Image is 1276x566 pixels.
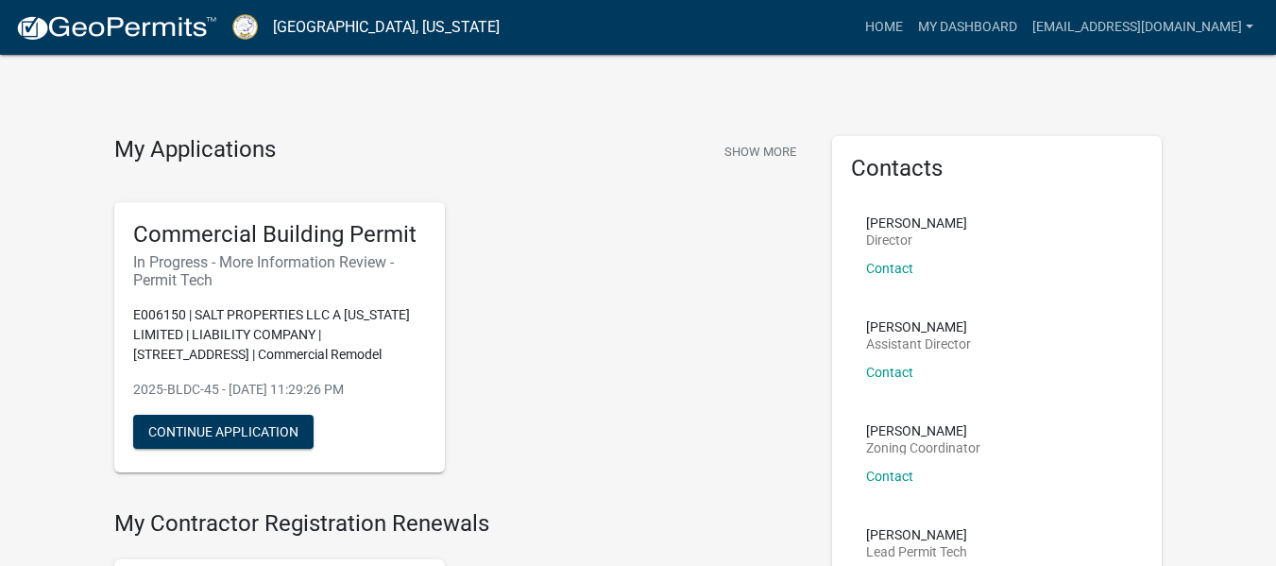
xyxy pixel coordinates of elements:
h6: In Progress - More Information Review - Permit Tech [133,253,426,289]
p: [PERSON_NAME] [866,528,967,541]
a: Contact [866,261,913,276]
img: Putnam County, Georgia [232,14,258,40]
a: Contact [866,469,913,484]
a: Contact [866,365,913,380]
p: [PERSON_NAME] [866,424,980,437]
p: Zoning Coordinator [866,441,980,455]
p: [PERSON_NAME] [866,216,967,230]
button: Continue Application [133,415,314,449]
a: [EMAIL_ADDRESS][DOMAIN_NAME] [1025,9,1261,45]
p: Assistant Director [866,337,971,351]
p: Lead Permit Tech [866,545,967,558]
a: [GEOGRAPHIC_DATA], [US_STATE] [273,11,500,43]
h4: My Applications [114,136,276,164]
h5: Contacts [851,155,1144,182]
p: E006150 | SALT PROPERTIES LLC A [US_STATE] LIMITED | LIABILITY COMPANY | [STREET_ADDRESS] | Comme... [133,305,426,365]
p: Director [866,233,967,247]
a: Home [858,9,910,45]
a: My Dashboard [910,9,1025,45]
p: [PERSON_NAME] [866,320,971,334]
h4: My Contractor Registration Renewals [114,510,804,538]
p: 2025-BLDC-45 - [DATE] 11:29:26 PM [133,380,426,400]
h5: Commercial Building Permit [133,221,426,249]
button: Show More [717,136,804,167]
